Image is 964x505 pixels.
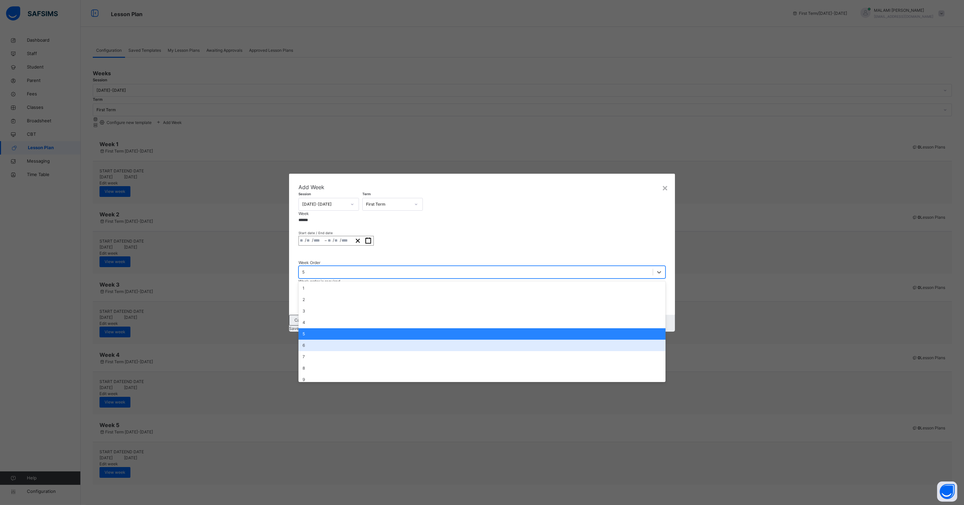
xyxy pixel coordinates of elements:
span: Term [362,192,371,196]
span: Week Order [298,260,320,265]
div: [DATE]-[DATE] [302,201,347,207]
div: 4 [298,317,665,328]
div: 6 [298,340,665,351]
div: 5 [302,269,305,275]
span: Save [289,326,299,331]
div: 2 [298,294,665,305]
div: 5 [298,328,665,340]
div: × [662,180,668,195]
div: 8 [298,363,665,374]
div: 9 [298,374,665,385]
div: First Term [366,201,410,207]
span: / [305,237,306,243]
span: / [340,237,341,243]
span: – [325,238,327,244]
button: Open asap [937,481,957,502]
span: / [333,237,334,243]
span: Cancel [294,317,308,323]
span: / [312,237,313,243]
label: Week [298,211,309,216]
span: Add Week [298,183,665,191]
span: Start date / End date [298,231,333,235]
div: 7 [298,351,665,363]
div: 1 [298,283,665,294]
div: 3 [298,305,665,317]
span: Week order is required [298,279,340,284]
span: Session [298,192,311,196]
